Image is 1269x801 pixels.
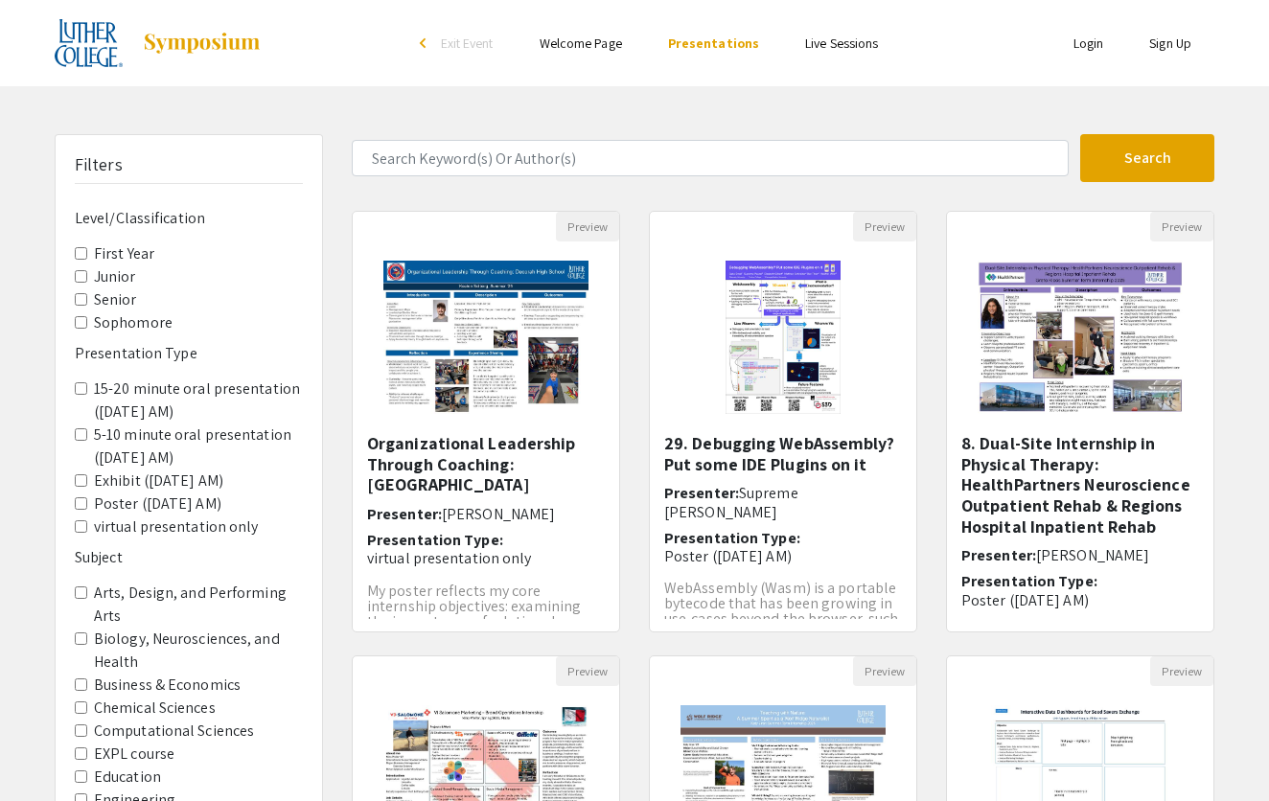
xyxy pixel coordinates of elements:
[352,211,620,632] div: Open Presentation <p>Organizational Leadership Through Coaching: Decorah High School</p>
[75,209,303,227] h6: Level/Classification
[142,32,262,55] img: Symposium by ForagerOne
[664,483,798,521] span: Supreme [PERSON_NAME]
[1149,34,1191,52] a: Sign Up
[94,311,173,334] label: Sophomore
[706,241,860,433] img: <p>29. Debugging WebAssembly? Put some IDE Plugins on it</p>
[94,378,303,423] label: 15-20 minute oral presentation ([DATE] AM)
[961,546,1199,564] h6: Presenter:
[420,37,431,49] div: arrow_back_ios
[540,34,622,52] a: Welcome Page
[94,674,241,697] label: Business & Economics
[1150,212,1213,241] button: Preview
[961,433,1199,537] h5: 8. Dual-Site Internship in Physical Therapy: HealthPartners Neuroscience Outpatient Rehab & Regio...
[442,504,555,524] span: [PERSON_NAME]
[664,433,902,474] h5: 29. Debugging WebAssembly? Put some IDE Plugins on it
[367,530,503,550] span: Presentation Type:
[367,433,605,495] h5: Organizational Leadership Through Coaching: [GEOGRAPHIC_DATA]
[94,582,303,628] label: Arts, Design, and Performing Arts
[94,766,161,789] label: Education
[94,265,136,288] label: Junior
[94,469,223,492] label: Exhibit ([DATE] AM)
[55,19,262,67] a: 2025 Experiential Learning Showcase
[367,549,605,567] p: virtual presentation only
[367,505,605,523] h6: Presenter:
[961,591,1199,609] p: Poster ([DATE] AM)
[946,211,1214,632] div: Open Presentation <p>8. Dual-Site Internship in Physical Therapy: HealthPartners Neuroscience Out...
[668,34,759,52] a: Presentations
[75,154,123,175] h5: Filters
[1080,134,1214,182] button: Search
[94,720,254,743] label: Computational Sciences
[55,19,123,67] img: 2025 Experiential Learning Showcase
[94,697,216,720] label: Chemical Sciences
[367,584,605,660] p: My poster reflects my core internship objectives: examining the importance of relational developm...
[94,423,303,469] label: 5-10 minute oral presentation ([DATE] AM)
[94,743,174,766] label: EXPL course
[352,140,1069,176] input: Search Keyword(s) Or Author(s)
[1073,34,1104,52] a: Login
[649,211,917,632] div: Open Presentation <p>29. Debugging WebAssembly? Put some IDE Plugins on it</p>
[94,242,154,265] label: First Year
[664,547,902,565] p: Poster ([DATE] AM)
[961,571,1097,591] span: Presentation Type:
[556,656,619,686] button: Preview
[664,528,800,548] span: Presentation Type:
[94,628,303,674] label: Biology, Neurosciences, and Health
[364,241,607,433] img: <p>Organizational Leadership Through Coaching: Decorah High School</p>
[853,656,916,686] button: Preview
[958,241,1201,433] img: <p>8. Dual-Site Internship in Physical Therapy: HealthPartners Neuroscience Outpatient Rehab &amp...
[75,548,303,566] h6: Subject
[94,515,259,538] label: virtual presentation only
[853,212,916,241] button: Preview
[664,581,902,642] p: WebAssembly (Wasm) is a portable bytecode that has been growing in use-cases beyond the browser, ...
[441,34,494,52] span: Exit Event
[664,484,902,520] h6: Presenter:
[75,344,303,362] h6: Presentation Type
[805,34,878,52] a: Live Sessions
[1150,656,1213,686] button: Preview
[94,492,221,515] label: Poster ([DATE] AM)
[1036,545,1149,565] span: [PERSON_NAME]
[94,288,137,311] label: Senior
[556,212,619,241] button: Preview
